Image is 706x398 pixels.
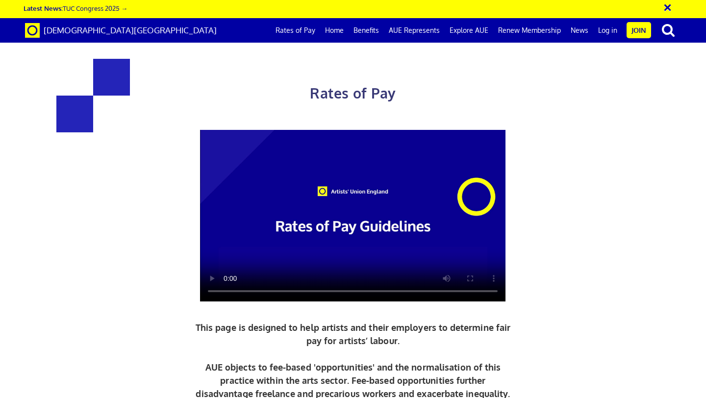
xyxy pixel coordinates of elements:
[44,25,217,35] span: [DEMOGRAPHIC_DATA][GEOGRAPHIC_DATA]
[384,18,445,43] a: AUE Represents
[653,20,683,40] button: search
[566,18,593,43] a: News
[445,18,493,43] a: Explore AUE
[18,18,224,43] a: Brand [DEMOGRAPHIC_DATA][GEOGRAPHIC_DATA]
[349,18,384,43] a: Benefits
[24,4,127,12] a: Latest News:TUC Congress 2025 →
[627,22,651,38] a: Join
[271,18,320,43] a: Rates of Pay
[24,4,63,12] strong: Latest News:
[593,18,622,43] a: Log in
[493,18,566,43] a: Renew Membership
[310,84,396,102] span: Rates of Pay
[320,18,349,43] a: Home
